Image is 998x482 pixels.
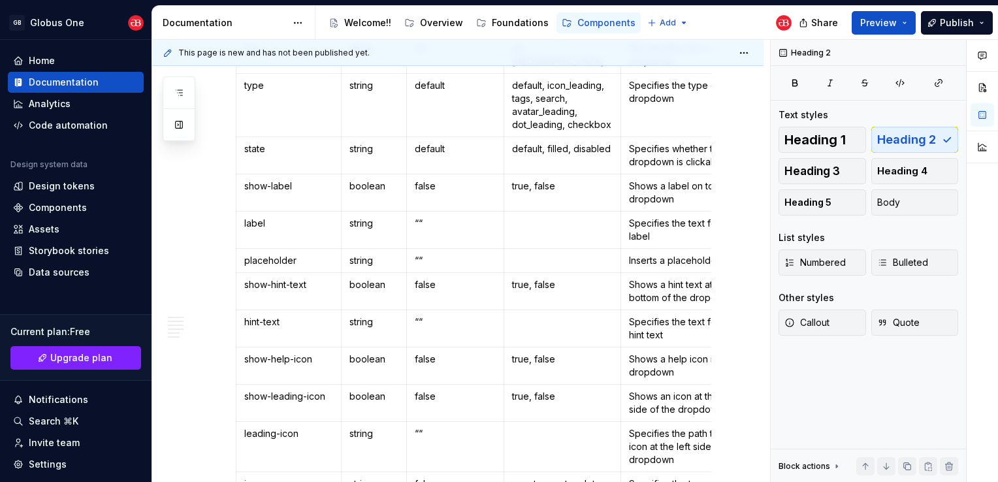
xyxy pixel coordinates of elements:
p: boolean [349,278,398,291]
div: Design system data [10,159,88,170]
p: true, false [512,353,613,366]
p: ““ [415,315,496,329]
div: Data sources [29,266,89,279]
a: Assets [8,219,144,240]
a: Overview [399,12,468,33]
p: Specifies the text for the hint text [629,315,756,342]
div: Home [29,54,55,67]
button: Callout [779,310,866,336]
span: Numbered [784,256,846,269]
img: Globus Bank UX Team [776,15,792,31]
div: Block actions [779,457,842,475]
a: Data sources [8,262,144,283]
span: Heading 3 [784,165,840,178]
a: Foundations [471,12,554,33]
div: Page tree [323,10,641,36]
p: Specifies the path to the icon at the left side of the dropdown [629,427,756,466]
p: true, false [512,180,613,193]
button: Publish [921,11,993,35]
span: Add [660,18,676,28]
div: Analytics [29,97,71,110]
span: This page is new and has not been published yet. [178,48,370,58]
p: string [349,79,398,92]
p: ““ [415,427,496,440]
p: default [415,79,496,92]
a: Upgrade plan [10,346,141,370]
p: boolean [349,390,398,403]
p: string [349,254,398,267]
span: Share [811,16,838,29]
div: Welcome!! [344,16,391,29]
span: Upgrade plan [50,351,112,364]
div: Assets [29,223,59,236]
p: show-hint-text [244,278,333,291]
div: Code automation [29,119,108,132]
div: Search ⌘K [29,415,78,428]
span: Quote [877,316,920,329]
button: Heading 3 [779,158,866,184]
div: Globus One [30,16,84,29]
div: Text styles [779,108,828,121]
p: Specifies the text for the label [629,217,756,243]
a: Analytics [8,93,144,114]
p: boolean [349,180,398,193]
span: Heading 1 [784,133,846,146]
div: Overview [420,16,463,29]
div: Components [29,201,87,214]
a: Design tokens [8,176,144,197]
p: Specifies whether the dropdown is clickable or not [629,142,756,169]
p: default, filled, disabled [512,142,613,155]
p: Shows a hint text at the bottom of the dropdown [629,278,756,304]
p: Shows a label on top of the dropdown [629,180,756,206]
p: show-label [244,180,333,193]
a: Components [556,12,641,33]
button: Share [792,11,846,35]
p: false [415,180,496,193]
a: Components [8,197,144,218]
div: Documentation [29,76,99,89]
img: Globus Bank UX Team [128,15,144,31]
span: Bulleted [877,256,928,269]
p: string [349,315,398,329]
p: label [244,217,333,230]
span: Callout [784,316,829,329]
button: Search ⌘K [8,411,144,432]
div: Current plan : Free [10,325,141,338]
p: hint-text [244,315,333,329]
a: Storybook stories [8,240,144,261]
p: boolean [349,353,398,366]
span: Publish [940,16,974,29]
p: true, false [512,278,613,291]
p: Specifies the type of dropdown [629,79,756,105]
p: false [415,353,496,366]
div: Documentation [163,16,286,29]
button: Notifications [8,389,144,410]
p: true, false [512,390,613,403]
p: leading-icon [244,427,333,440]
p: ““ [415,217,496,230]
p: type [244,79,333,92]
div: GB [9,15,25,31]
a: Settings [8,454,144,475]
div: Block actions [779,461,830,472]
div: Settings [29,458,67,471]
p: false [415,278,496,291]
div: Storybook stories [29,244,109,257]
button: Preview [852,11,916,35]
span: Heading 5 [784,196,831,209]
div: Design tokens [29,180,95,193]
button: Heading 5 [779,189,866,216]
p: default [415,142,496,155]
p: string [349,427,398,440]
a: Documentation [8,72,144,93]
span: Body [877,196,900,209]
button: Heading 1 [779,127,866,153]
p: false [415,390,496,403]
div: Invite team [29,436,80,449]
p: Inserts a placeholder text [629,254,756,267]
p: string [349,217,398,230]
a: Invite team [8,432,144,453]
button: Body [871,189,959,216]
span: Preview [860,16,897,29]
p: show-leading-icon [244,390,333,403]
